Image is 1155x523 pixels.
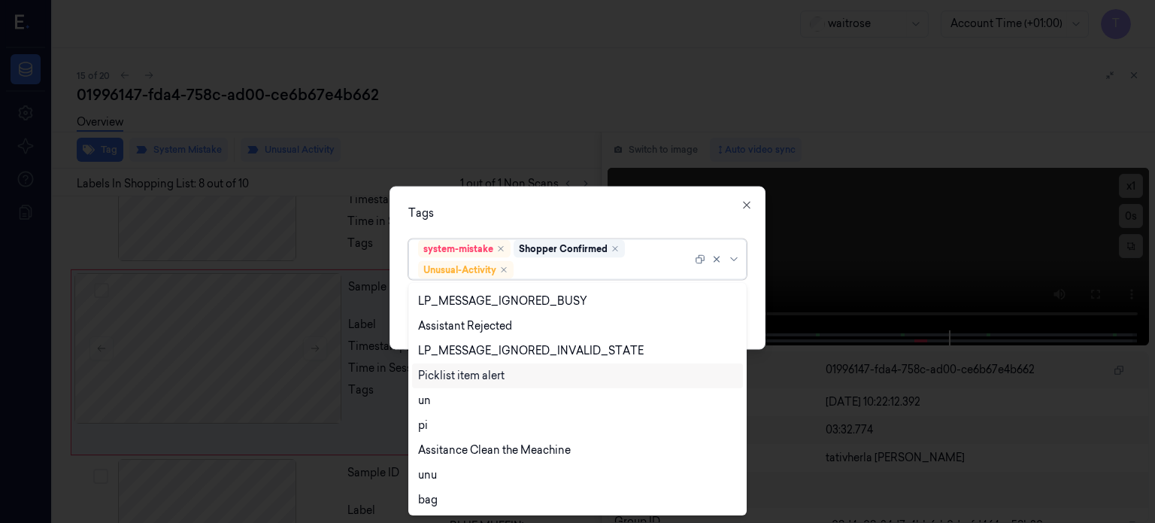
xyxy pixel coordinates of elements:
[418,492,438,508] div: bag
[423,242,493,255] div: system-mistake
[418,368,505,384] div: Picklist item alert
[519,242,608,255] div: Shopper Confirmed
[418,393,431,409] div: un
[418,293,587,309] div: LP_MESSAGE_IGNORED_BUSY
[418,467,437,483] div: unu
[418,343,644,359] div: LP_MESSAGE_IGNORED_INVALID_STATE
[499,265,508,274] div: Remove ,Unusual-Activity
[496,244,505,253] div: Remove ,system-mistake
[408,205,747,220] div: Tags
[423,263,496,276] div: Unusual-Activity
[418,418,428,433] div: pi
[611,244,620,253] div: Remove ,Shopper Confirmed
[418,318,512,334] div: Assistant Rejected
[418,442,571,458] div: Assitance Clean the Meachine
